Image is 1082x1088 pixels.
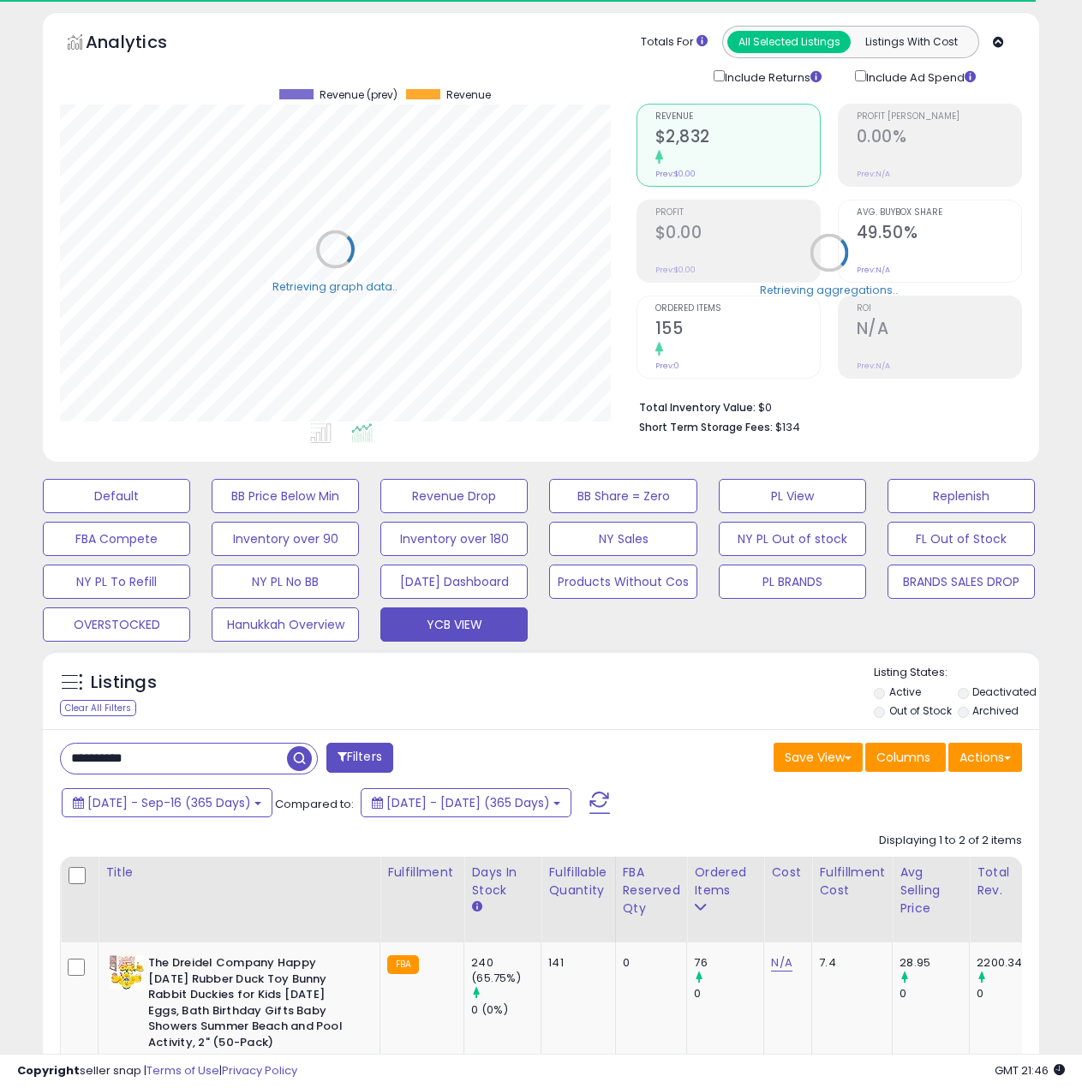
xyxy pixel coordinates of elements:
[719,479,866,513] button: PL View
[222,1062,297,1079] a: Privacy Policy
[43,565,190,599] button: NY PL To Refill
[719,522,866,556] button: NY PL Out of stock
[91,671,157,695] h5: Listings
[380,522,528,556] button: Inventory over 180
[774,743,863,772] button: Save View
[694,955,763,971] div: 76
[60,700,136,716] div: Clear All Filters
[386,794,550,811] span: [DATE] - [DATE] (365 Days)
[110,955,144,989] img: 51uPtABrepL._SL40_.jpg
[380,565,528,599] button: [DATE] Dashboard
[148,955,356,1055] b: The Dreidel Company Happy [DATE] Rubber Duck Toy Bunny Rabbit Duckies for Kids [DATE] Eggs, Bath ...
[146,1062,219,1079] a: Terms of Use
[548,864,607,900] div: Fulfillable Quantity
[879,833,1022,849] div: Displaying 1 to 2 of 2 items
[471,864,534,900] div: Days In Stock
[819,864,885,900] div: Fulfillment Cost
[387,955,419,974] small: FBA
[888,565,1035,599] button: BRANDS SALES DROP
[548,955,601,971] div: 141
[760,282,898,297] div: Retrieving aggregations..
[17,1063,297,1079] div: seller snap | |
[623,864,680,918] div: FBA Reserved Qty
[900,864,962,918] div: Avg Selling Price
[876,749,930,766] span: Columns
[972,703,1019,718] label: Archived
[272,278,398,294] div: Retrieving graph data..
[212,565,359,599] button: NY PL No BB
[43,607,190,642] button: OVERSTOCKED
[105,864,373,882] div: Title
[326,743,393,773] button: Filters
[471,1002,541,1018] div: 0 (0%)
[86,30,200,58] h5: Analytics
[43,479,190,513] button: Default
[889,684,921,699] label: Active
[874,665,1039,681] p: Listing States:
[62,788,272,817] button: [DATE] - Sep-16 (365 Days)
[380,479,528,513] button: Revenue Drop
[977,955,1046,971] div: 2200.34
[387,864,457,882] div: Fulfillment
[900,955,969,971] div: 28.95
[549,522,696,556] button: NY Sales
[977,864,1039,900] div: Total Rev.
[850,31,973,53] button: Listings With Cost
[701,67,842,87] div: Include Returns
[212,522,359,556] button: Inventory over 90
[900,986,969,1001] div: 0
[888,522,1035,556] button: FL Out of Stock
[641,34,708,51] div: Totals For
[819,955,879,971] div: 7.4
[549,565,696,599] button: Products Without Cos
[17,1062,80,1079] strong: Copyright
[972,684,1037,699] label: Deactivated
[771,864,804,882] div: Cost
[727,31,851,53] button: All Selected Listings
[995,1062,1065,1079] span: 2025-09-17 21:46 GMT
[694,864,756,900] div: Ordered Items
[471,955,541,986] div: 240 (65.75%)
[87,794,251,811] span: [DATE] - Sep-16 (365 Days)
[694,986,763,1001] div: 0
[865,743,946,772] button: Columns
[623,955,674,971] div: 0
[719,565,866,599] button: PL BRANDS
[549,479,696,513] button: BB Share = Zero
[275,796,354,812] span: Compared to:
[212,607,359,642] button: Hanukkah Overview
[471,900,481,915] small: Days In Stock.
[361,788,571,817] button: [DATE] - [DATE] (365 Days)
[889,703,952,718] label: Out of Stock
[977,986,1046,1001] div: 0
[43,522,190,556] button: FBA Compete
[888,479,1035,513] button: Replenish
[771,954,792,971] a: N/A
[842,67,1003,87] div: Include Ad Spend
[212,479,359,513] button: BB Price Below Min
[380,607,528,642] button: YCB VIEW
[948,743,1022,772] button: Actions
